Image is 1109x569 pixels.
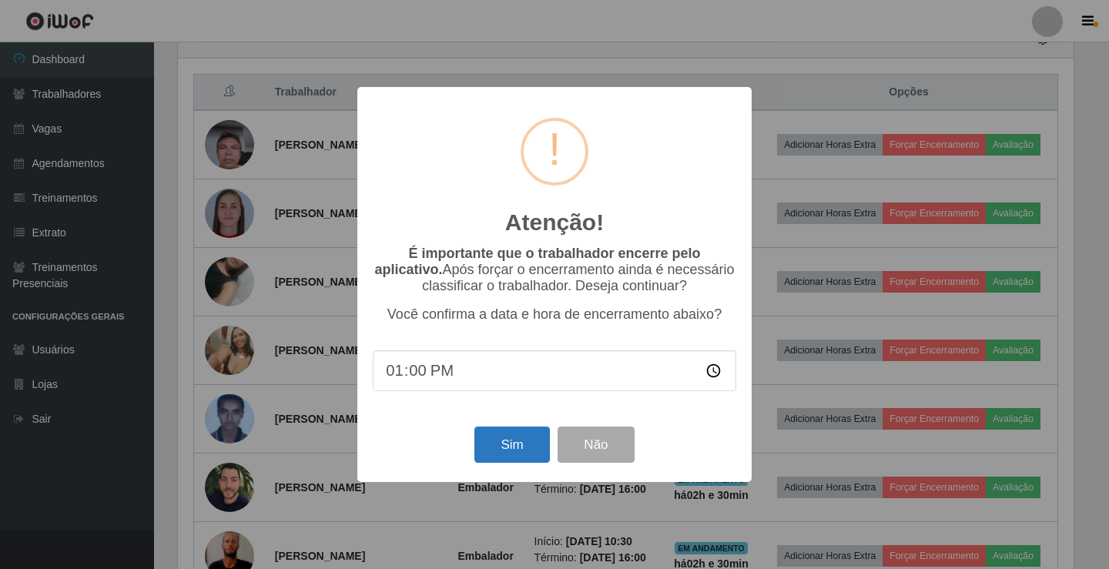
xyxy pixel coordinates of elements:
button: Sim [474,427,549,463]
p: Você confirma a data e hora de encerramento abaixo? [373,306,736,323]
h2: Atenção! [505,209,604,236]
p: Após forçar o encerramento ainda é necessário classificar o trabalhador. Deseja continuar? [373,246,736,294]
button: Não [558,427,634,463]
b: É importante que o trabalhador encerre pelo aplicativo. [374,246,700,277]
